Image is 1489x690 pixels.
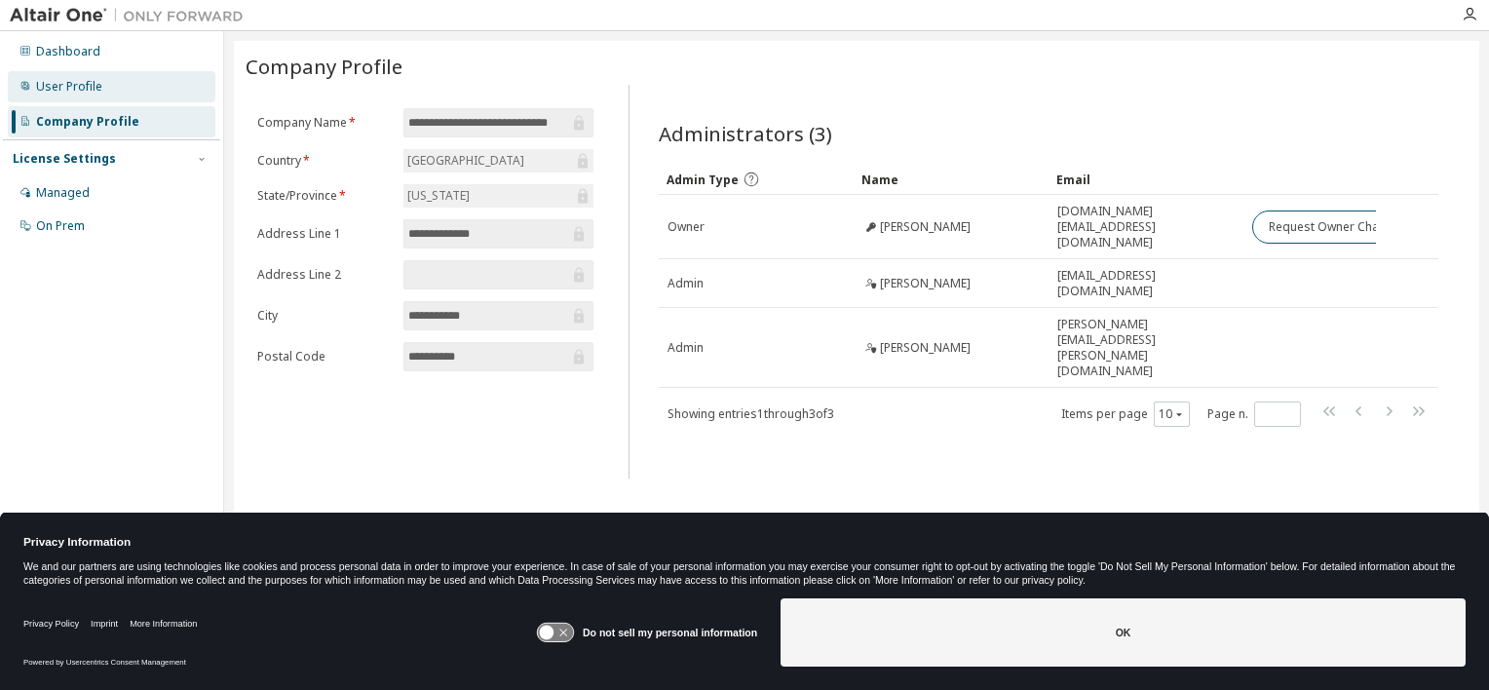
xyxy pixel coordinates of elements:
span: [DOMAIN_NAME][EMAIL_ADDRESS][DOMAIN_NAME] [1057,204,1235,250]
label: City [257,308,392,324]
span: Page n. [1207,402,1301,427]
div: [GEOGRAPHIC_DATA] [404,150,527,172]
div: User Profile [36,79,102,95]
div: Name [861,164,1041,195]
div: [US_STATE] [403,184,593,208]
div: Managed [36,185,90,201]
div: License Settings [13,151,116,167]
div: Email [1056,164,1236,195]
span: [PERSON_NAME][EMAIL_ADDRESS][PERSON_NAME][DOMAIN_NAME] [1057,317,1235,379]
div: [US_STATE] [404,185,473,207]
button: Request Owner Change [1252,211,1417,244]
button: 10 [1159,406,1185,422]
span: Admin [668,340,704,356]
span: Owner [668,219,705,235]
label: Country [257,153,392,169]
span: [EMAIL_ADDRESS][DOMAIN_NAME] [1057,268,1235,299]
div: Company Profile [36,114,139,130]
div: [GEOGRAPHIC_DATA] [403,149,593,172]
label: Address Line 2 [257,267,392,283]
span: [PERSON_NAME] [880,340,971,356]
span: Admin [668,276,704,291]
label: Postal Code [257,349,392,364]
span: Showing entries 1 through 3 of 3 [668,405,834,422]
span: Company Profile [246,53,402,80]
span: Admin Type [667,172,739,188]
span: [PERSON_NAME] [880,219,971,235]
span: Administrators (3) [659,120,832,147]
label: Company Name [257,115,392,131]
div: Dashboard [36,44,100,59]
label: State/Province [257,188,392,204]
span: Items per page [1061,402,1190,427]
div: On Prem [36,218,85,234]
span: [PERSON_NAME] [880,276,971,291]
img: Altair One [10,6,253,25]
label: Address Line 1 [257,226,392,242]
